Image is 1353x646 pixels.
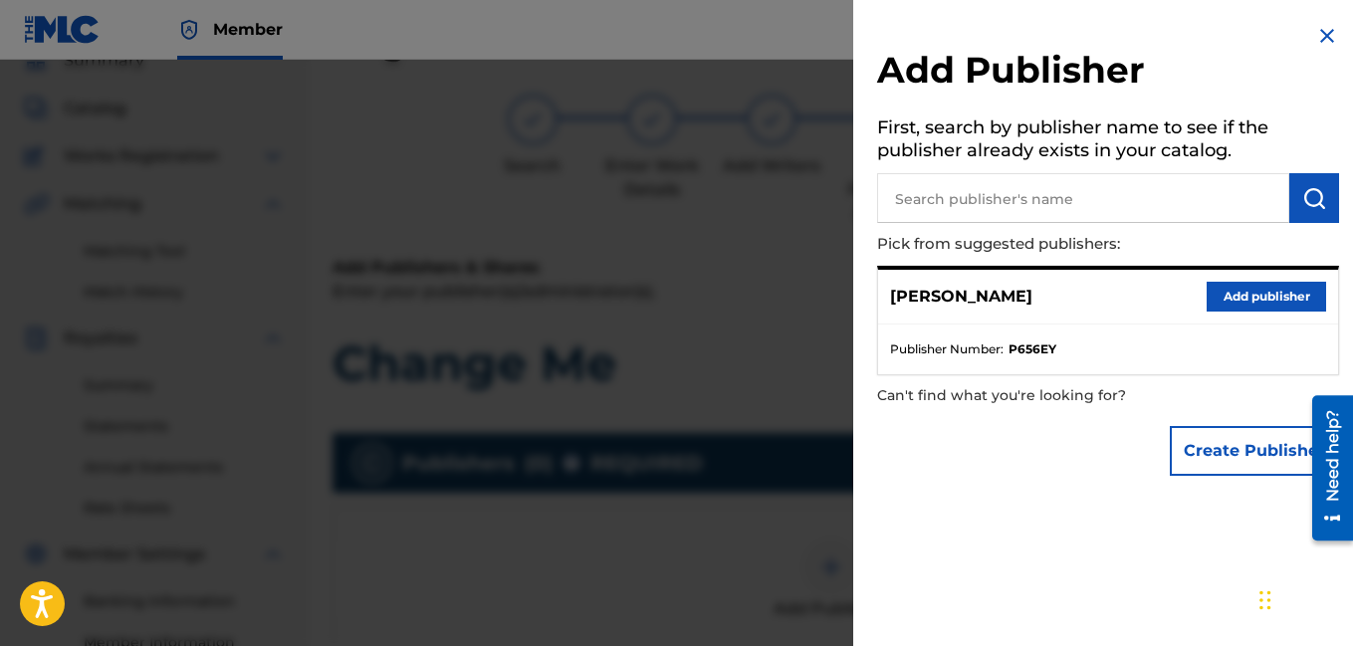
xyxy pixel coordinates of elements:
p: Can't find what you're looking for? [877,375,1226,416]
p: Pick from suggested publishers: [877,223,1226,266]
img: Top Rightsholder [177,18,201,42]
div: Drag [1259,570,1271,630]
iframe: Resource Center [1297,388,1353,548]
h5: First, search by publisher name to see if the publisher already exists in your catalog. [877,110,1339,173]
button: Create Publisher [1170,426,1339,476]
button: Add publisher [1207,282,1326,312]
h2: Add Publisher [877,48,1339,99]
strong: P656EY [1009,340,1056,358]
input: Search publisher's name [877,173,1289,223]
span: Publisher Number : [890,340,1004,358]
p: [PERSON_NAME] [890,285,1032,309]
img: MLC Logo [24,15,101,44]
span: Member [213,18,283,41]
iframe: Chat Widget [1253,550,1353,646]
img: Search Works [1302,186,1326,210]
